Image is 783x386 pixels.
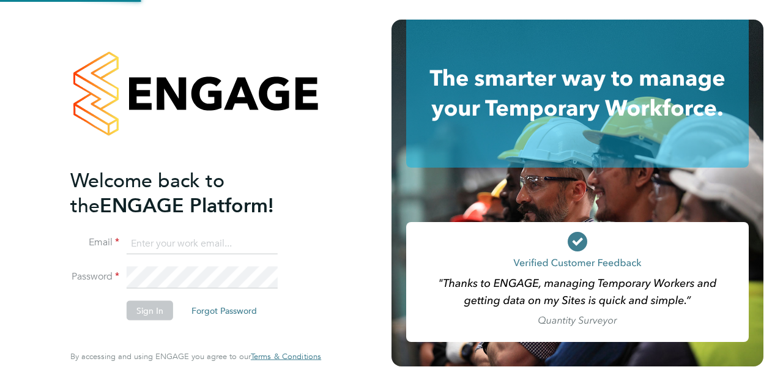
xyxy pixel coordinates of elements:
input: Enter your work email... [127,232,278,254]
h2: ENGAGE Platform! [70,168,309,218]
span: By accessing and using ENGAGE you agree to our [70,351,321,362]
button: Sign In [127,301,173,321]
span: Welcome back to the [70,168,225,217]
a: Terms & Conditions [251,352,321,362]
button: Forgot Password [182,301,267,321]
label: Password [70,270,119,283]
label: Email [70,236,119,249]
span: Terms & Conditions [251,351,321,362]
